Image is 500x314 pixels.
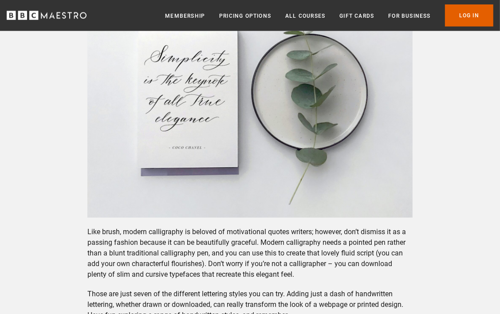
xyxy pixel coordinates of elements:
[165,12,205,20] a: Membership
[7,9,87,22] svg: BBC Maestro
[445,4,493,27] a: Log In
[219,12,271,20] a: Pricing Options
[87,227,413,280] p: Like brush, modern calligraphy is beloved of motivational quotes writers; however, don’t dismiss ...
[285,12,325,20] a: All Courses
[339,12,374,20] a: Gift Cards
[388,12,430,20] a: For business
[165,4,493,27] nav: Primary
